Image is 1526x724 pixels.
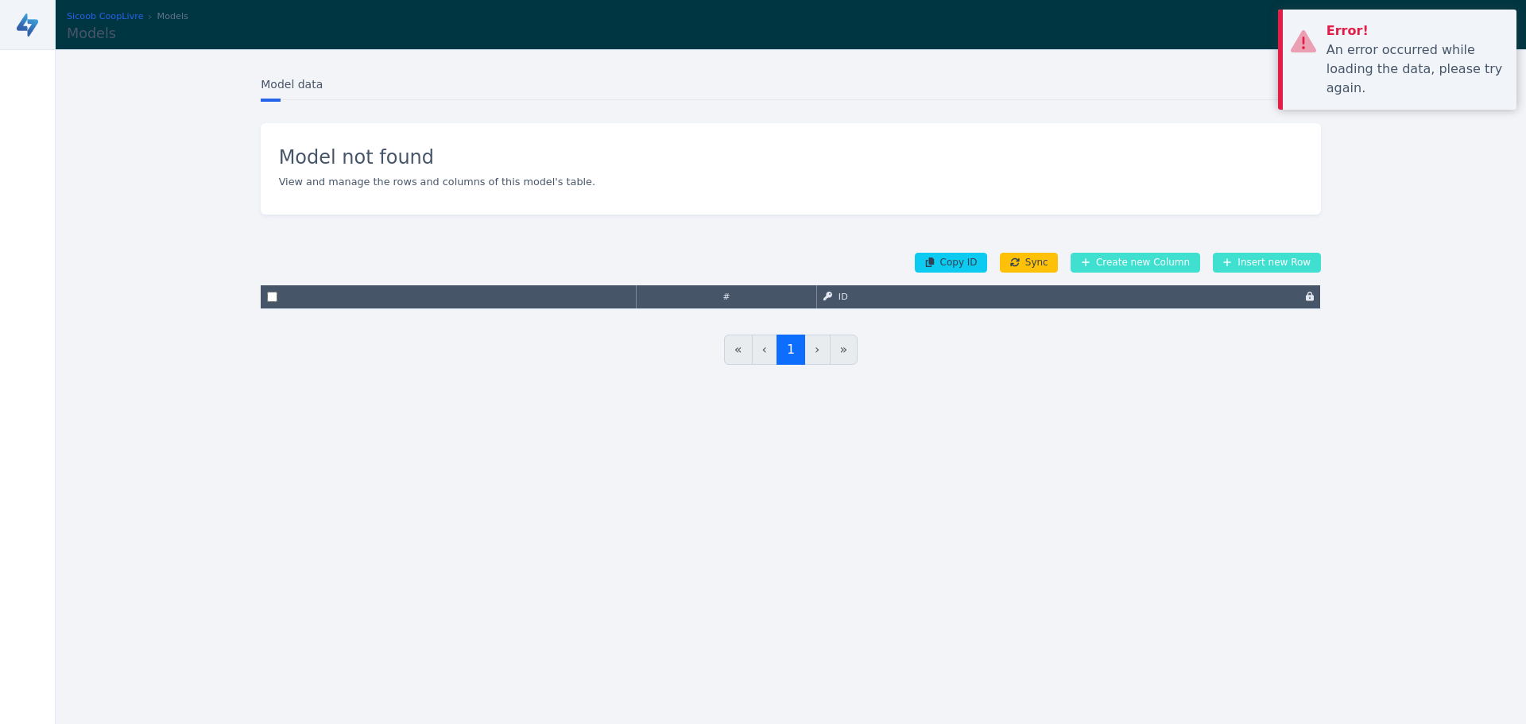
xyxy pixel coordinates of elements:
[915,253,987,273] button: Copy ID
[1327,21,1505,41] div: Error!
[777,335,805,365] a: 1
[1071,253,1199,273] button: Create new Column
[1327,41,1505,98] div: An error occurred while loading the data, please try again.
[637,285,816,309] th: #
[279,138,1303,172] h2: Model not found
[1213,253,1321,273] button: Insert new Row
[1000,253,1058,273] button: Sync
[17,14,39,37] img: dhJMhFxdQAAAABJRU5ErkJggg==
[261,77,1321,100] h6: Model data
[157,10,192,24] li: Models
[67,24,192,44] h5: Models
[67,10,144,24] a: Sicoob CoopLivre
[839,292,848,302] span: id
[279,174,1303,199] div: View and manage the rows and columns of this model's table.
